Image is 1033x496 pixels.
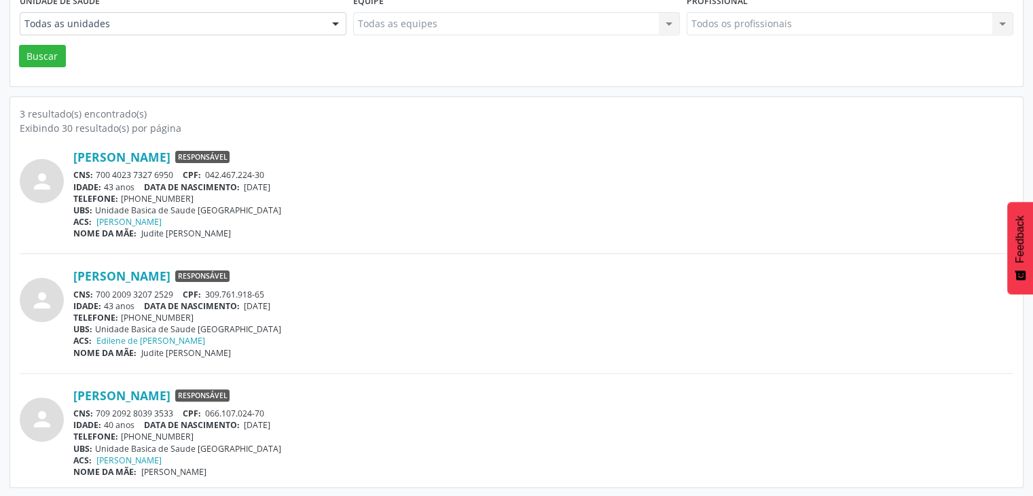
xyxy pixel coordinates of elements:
[30,288,54,313] i: person
[19,45,66,68] button: Buscar
[73,193,1013,205] div: [PHONE_NUMBER]
[73,431,118,442] span: TELEFONE:
[183,408,201,419] span: CPF:
[20,121,1013,135] div: Exibindo 30 resultado(s) por página
[73,419,101,431] span: IDADE:
[73,169,1013,181] div: 700 4023 7327 6950
[144,419,240,431] span: DATA DE NASCIMENTO:
[73,335,92,347] span: ACS:
[96,335,205,347] a: Edilene de [PERSON_NAME]
[183,169,201,181] span: CPF:
[1007,202,1033,294] button: Feedback - Mostrar pesquisa
[73,289,93,300] span: CNS:
[73,455,92,466] span: ACS:
[73,216,92,228] span: ACS:
[30,169,54,194] i: person
[141,228,231,239] span: Judite [PERSON_NAME]
[1014,215,1026,263] span: Feedback
[73,193,118,205] span: TELEFONE:
[96,455,162,466] a: [PERSON_NAME]
[73,169,93,181] span: CNS:
[73,408,1013,419] div: 709 2092 8039 3533
[183,289,201,300] span: CPF:
[73,431,1013,442] div: [PHONE_NUMBER]
[73,347,137,359] span: NOME DA MÃE:
[73,181,1013,193] div: 43 anos
[30,407,54,431] i: person
[205,408,264,419] span: 066.107.024-70
[73,312,118,323] span: TELEFONE:
[73,289,1013,300] div: 700 2009 3207 2529
[73,205,92,216] span: UBS:
[175,389,230,402] span: Responsável
[73,388,170,403] a: [PERSON_NAME]
[73,300,101,312] span: IDADE:
[73,408,93,419] span: CNS:
[205,289,264,300] span: 309.761.918-65
[244,181,270,193] span: [DATE]
[73,323,92,335] span: UBS:
[244,419,270,431] span: [DATE]
[73,312,1013,323] div: [PHONE_NUMBER]
[73,268,170,283] a: [PERSON_NAME]
[73,300,1013,312] div: 43 anos
[175,151,230,163] span: Responsável
[73,149,170,164] a: [PERSON_NAME]
[73,228,137,239] span: NOME DA MÃE:
[73,419,1013,431] div: 40 anos
[96,216,162,228] a: [PERSON_NAME]
[205,169,264,181] span: 042.467.224-30
[144,300,240,312] span: DATA DE NASCIMENTO:
[144,181,240,193] span: DATA DE NASCIMENTO:
[73,181,101,193] span: IDADE:
[141,466,206,478] span: [PERSON_NAME]
[24,17,319,31] span: Todas as unidades
[73,443,92,455] span: UBS:
[244,300,270,312] span: [DATE]
[175,270,230,283] span: Responsável
[141,347,231,359] span: Judite [PERSON_NAME]
[73,323,1013,335] div: Unidade Basica de Saude [GEOGRAPHIC_DATA]
[73,205,1013,216] div: Unidade Basica de Saude [GEOGRAPHIC_DATA]
[73,466,137,478] span: NOME DA MÃE:
[20,107,1013,121] div: 3 resultado(s) encontrado(s)
[73,443,1013,455] div: Unidade Basica de Saude [GEOGRAPHIC_DATA]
